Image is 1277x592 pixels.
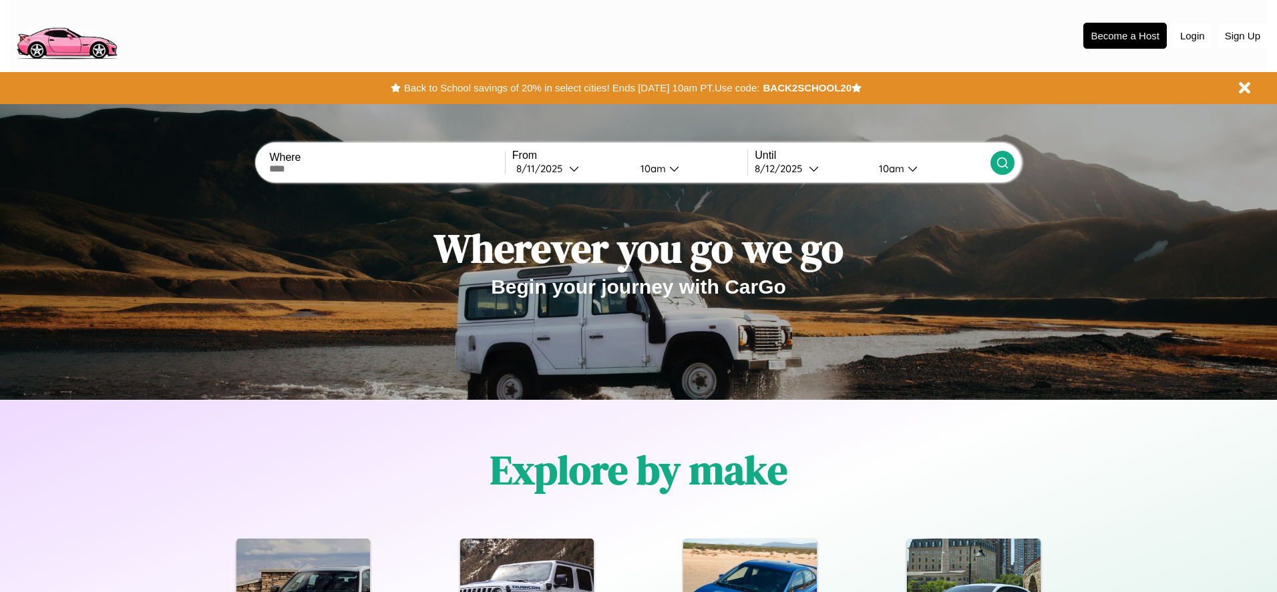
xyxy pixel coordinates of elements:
button: Login [1173,23,1212,48]
label: Until [755,150,990,162]
button: 8/11/2025 [512,162,630,176]
button: Back to School savings of 20% in select cities! Ends [DATE] 10am PT.Use code: [401,79,763,97]
button: Sign Up [1218,23,1267,48]
button: Become a Host [1083,23,1167,49]
div: 8 / 12 / 2025 [755,162,809,175]
label: From [512,150,747,162]
div: 8 / 11 / 2025 [516,162,569,175]
img: logo [10,7,123,63]
div: 10am [634,162,669,175]
button: 10am [630,162,747,176]
h1: Explore by make [490,442,787,497]
div: 10am [872,162,908,175]
button: 10am [868,162,990,176]
label: Where [269,152,504,164]
b: BACK2SCHOOL20 [763,82,852,93]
